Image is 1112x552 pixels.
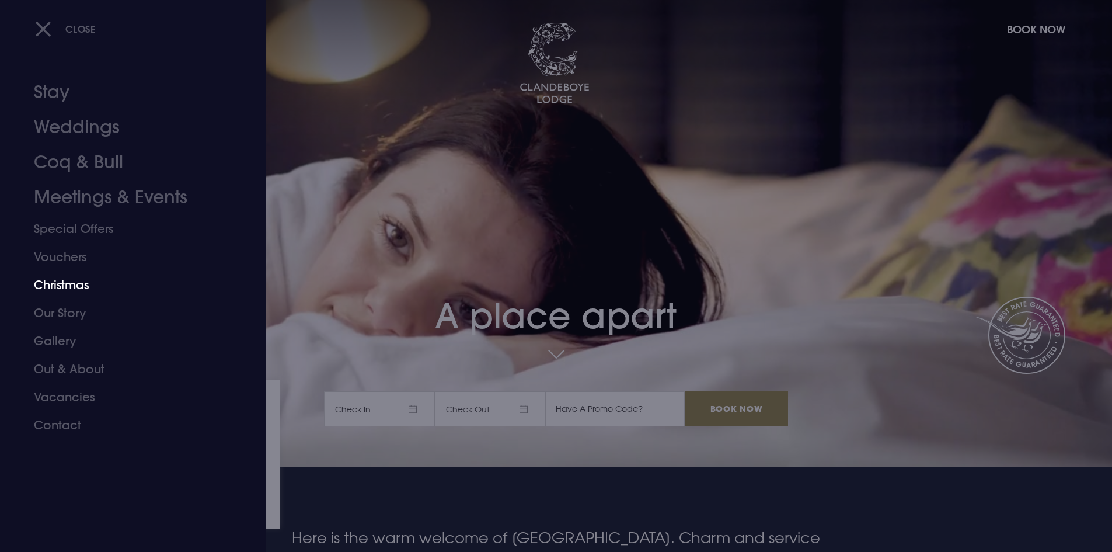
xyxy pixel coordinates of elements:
[34,243,218,271] a: Vouchers
[34,327,218,355] a: Gallery
[34,271,218,299] a: Christmas
[34,411,218,439] a: Contact
[65,23,96,35] span: Close
[34,215,218,243] a: Special Offers
[34,180,218,215] a: Meetings & Events
[34,383,218,411] a: Vacancies
[34,110,218,145] a: Weddings
[34,299,218,327] a: Our Story
[34,145,218,180] a: Coq & Bull
[34,355,218,383] a: Out & About
[34,75,218,110] a: Stay
[35,17,96,41] button: Close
